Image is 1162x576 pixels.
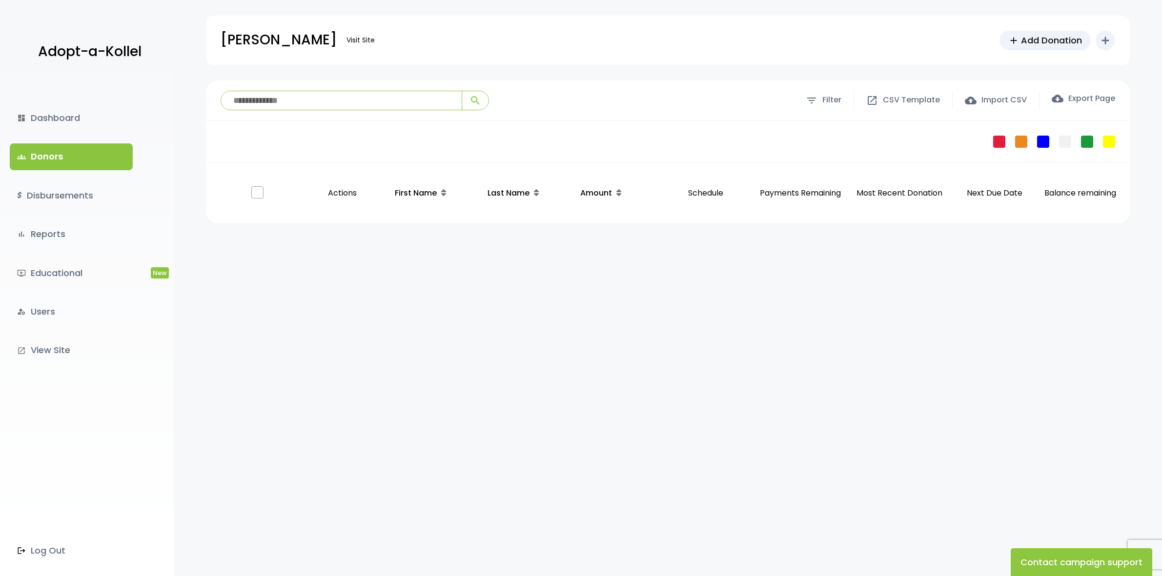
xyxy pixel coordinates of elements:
[1052,93,1115,104] label: Export Page
[10,260,133,286] a: ondemand_videoEducationalNew
[17,153,26,161] span: groups
[17,269,26,278] i: ondemand_video
[1100,35,1111,46] i: add
[38,40,142,64] p: Adopt-a-Kollel
[866,95,878,106] span: open_in_new
[488,187,530,199] span: Last Name
[666,177,747,210] p: Schedule
[754,177,846,210] p: Payments Remaining
[1096,31,1115,50] button: add
[1021,34,1082,47] span: Add Donation
[17,346,26,355] i: launch
[1044,186,1116,200] p: Balance remaining
[822,93,841,107] span: Filter
[469,95,481,106] span: search
[965,95,977,106] span: cloud_upload
[981,93,1027,107] span: Import CSV
[10,221,133,247] a: bar_chartReports
[342,31,380,50] a: Visit Site
[33,28,142,76] a: Adopt-a-Kollel
[462,91,489,110] button: search
[303,177,382,210] p: Actions
[806,95,817,106] span: filter_list
[10,298,133,325] a: manage_accountsUsers
[854,186,945,200] p: Most Recent Donation
[999,31,1091,50] a: addAdd Donation
[1008,35,1019,46] span: add
[580,187,612,199] span: Amount
[10,105,133,131] a: dashboardDashboard
[17,230,26,238] i: bar_chart
[221,28,337,52] p: [PERSON_NAME]
[10,337,133,363] a: launchView Site
[151,267,169,278] span: New
[17,114,26,122] i: dashboard
[10,537,133,564] a: Log Out
[10,143,133,170] a: groupsDonors
[953,186,1037,200] p: Next Due Date
[1011,548,1152,576] button: Contact campaign support
[883,93,940,107] span: CSV Template
[17,307,26,316] i: manage_accounts
[17,189,22,203] i: $
[1052,93,1063,104] span: cloud_download
[10,182,133,209] a: $Disbursements
[395,187,437,199] span: First Name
